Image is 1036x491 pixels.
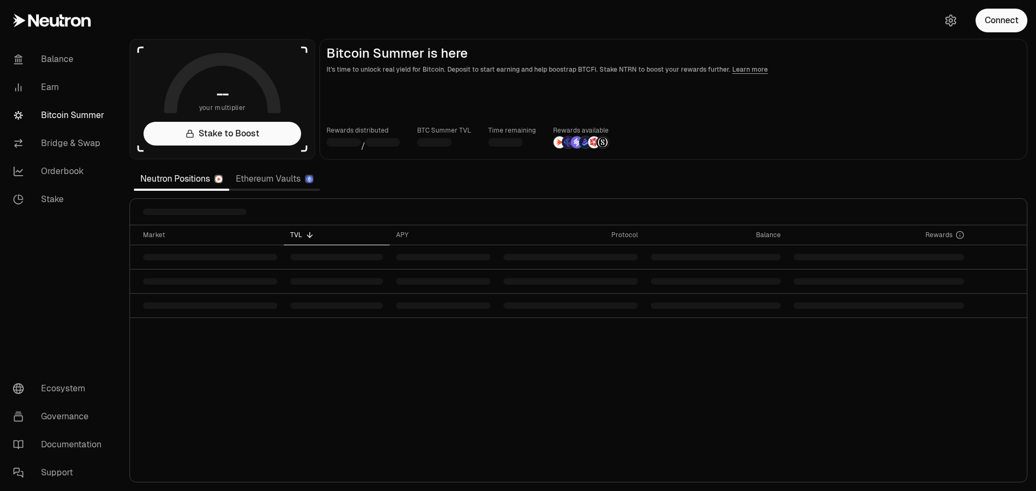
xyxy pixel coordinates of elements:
[4,459,117,487] a: Support
[925,231,952,239] span: Rewards
[4,45,117,73] a: Balance
[306,176,313,183] img: Ethereum Logo
[976,9,1027,32] button: Connect
[4,185,117,213] a: Stake
[488,125,536,136] p: Time remaining
[588,136,600,148] img: Mars Fragments
[4,403,117,431] a: Governance
[562,136,574,148] img: EtherFi Points
[216,85,229,102] h1: --
[597,136,609,148] img: Structured Points
[4,73,117,101] a: Earn
[229,168,320,190] a: Ethereum Vaults
[651,231,781,239] div: Balance
[553,125,609,136] p: Rewards available
[4,129,117,157] a: Bridge & Swap
[134,168,229,190] a: Neutron Positions
[396,231,490,239] div: APY
[554,136,565,148] img: NTRN
[326,136,400,153] div: /
[4,375,117,403] a: Ecosystem
[143,231,277,239] div: Market
[215,176,222,183] img: Neutron Logo
[571,136,583,148] img: Solv Points
[199,102,246,113] span: your multiplier
[4,101,117,129] a: Bitcoin Summer
[732,65,768,74] a: Learn more
[144,122,301,146] a: Stake to Boost
[4,431,117,459] a: Documentation
[4,157,117,185] a: Orderbook
[503,231,638,239] div: Protocol
[290,231,383,239] div: TVL
[326,64,1020,75] p: It's time to unlock real yield for Bitcoin. Deposit to start earning and help boostrap BTCFi. Sta...
[326,46,1020,61] h2: Bitcoin Summer is here
[326,125,400,136] p: Rewards distributed
[417,125,471,136] p: BTC Summer TVL
[580,136,591,148] img: Bedrock Diamonds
